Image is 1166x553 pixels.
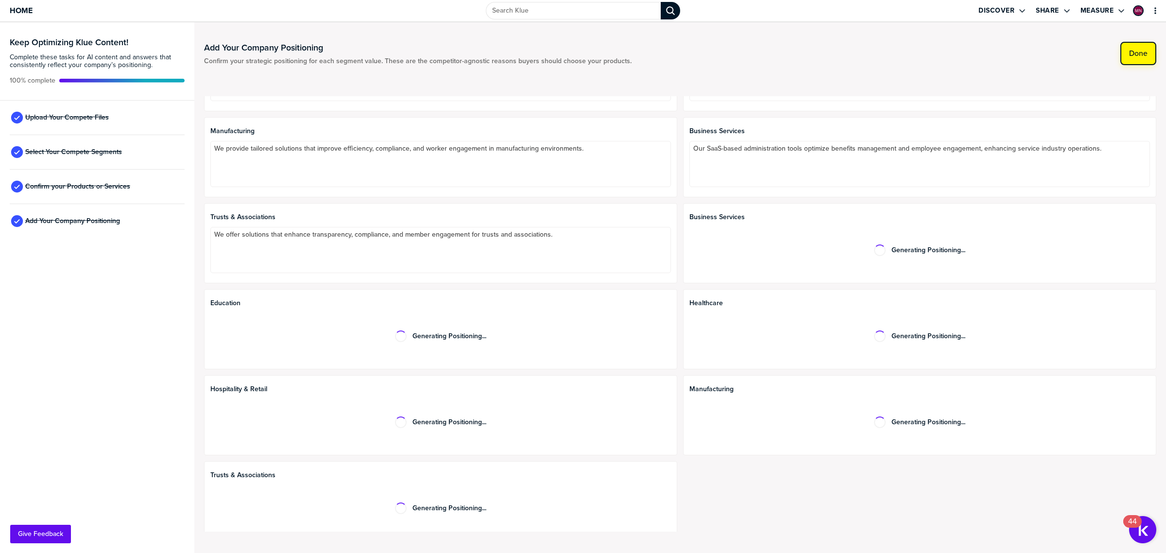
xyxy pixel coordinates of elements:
[412,504,486,512] span: Generating Positioning...
[412,332,486,340] span: Generating Positioning...
[412,418,486,426] span: Generating Positioning...
[210,141,671,187] textarea: We provide tailored solutions that improve efficiency, compliance, and worker engagement in manuf...
[689,127,1150,135] span: Business Services
[1132,4,1145,17] a: Edit Profile
[10,525,71,543] button: Give Feedback
[689,141,1150,187] textarea: Our SaaS-based administration tools optimize benefits management and employee engagement, enhanci...
[486,2,661,19] input: Search Klue
[210,213,671,221] span: Trusts & Associations
[1133,5,1144,16] div: Michael Nelson
[25,217,120,225] span: Add Your Company Positioning
[25,148,122,156] span: Select Your Compete Segments
[892,332,965,340] span: Generating Positioning...
[892,418,965,426] span: Generating Positioning...
[892,246,965,254] span: Generating Positioning...
[10,38,185,47] h3: Keep Optimizing Klue Content!
[210,385,671,393] span: Hospitality & Retail
[25,114,109,121] span: Upload Your Compete Files
[210,227,671,273] textarea: We offer solutions that enhance transparency, compliance, and member engagement for trusts and as...
[204,57,632,65] span: Confirm your strategic positioning for each segment value. These are the competitor-agnostic reas...
[1036,6,1059,15] label: Share
[1128,521,1137,534] div: 44
[689,213,1150,221] span: Business Services
[1129,49,1148,58] label: Done
[661,2,680,19] div: Search Klue
[689,385,1150,393] span: Manufacturing
[1080,6,1114,15] label: Measure
[210,299,671,307] span: Education
[1129,516,1156,543] button: Open Resource Center, 44 new notifications
[210,127,671,135] span: Manufacturing
[689,299,1150,307] span: Healthcare
[210,471,671,479] span: Trusts & Associations
[10,77,55,85] span: Active
[25,183,130,190] span: Confirm your Products or Services
[978,6,1014,15] label: Discover
[1134,6,1143,15] img: 5e96b43822eee63c6bc20f6ff7e30e8f-sml.png
[10,6,33,15] span: Home
[204,42,632,53] h1: Add Your Company Positioning
[10,53,185,69] span: Complete these tasks for AI content and answers that consistently reflect your company’s position...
